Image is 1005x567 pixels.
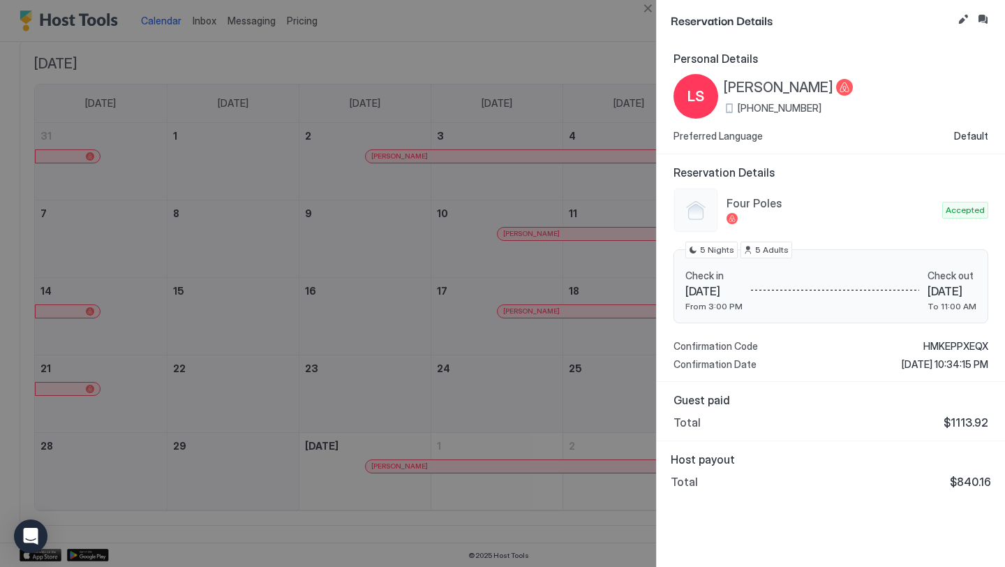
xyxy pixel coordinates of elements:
[902,358,988,371] span: [DATE] 10:34:15 PM
[727,196,937,210] span: Four Poles
[673,393,988,407] span: Guest paid
[14,520,47,553] div: Open Intercom Messenger
[724,79,833,96] span: [PERSON_NAME]
[673,52,988,66] span: Personal Details
[685,270,743,282] span: Check in
[673,130,763,142] span: Preferred Language
[954,130,988,142] span: Default
[700,244,734,256] span: 5 Nights
[673,358,757,371] span: Confirmation Date
[673,340,758,353] span: Confirmation Code
[755,244,789,256] span: 5 Adults
[738,102,821,115] span: [PHONE_NUMBER]
[671,11,952,29] span: Reservation Details
[944,415,988,429] span: $1113.92
[685,284,743,298] span: [DATE]
[923,340,988,353] span: HMKEPPXEQX
[673,165,988,179] span: Reservation Details
[928,301,976,311] span: To 11:00 AM
[673,415,701,429] span: Total
[950,475,991,489] span: $840.16
[685,301,743,311] span: From 3:00 PM
[928,270,976,282] span: Check out
[671,475,698,489] span: Total
[946,204,985,216] span: Accepted
[955,11,971,28] button: Edit reservation
[687,86,704,107] span: LS
[671,452,991,466] span: Host payout
[928,284,976,298] span: [DATE]
[974,11,991,28] button: Inbox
